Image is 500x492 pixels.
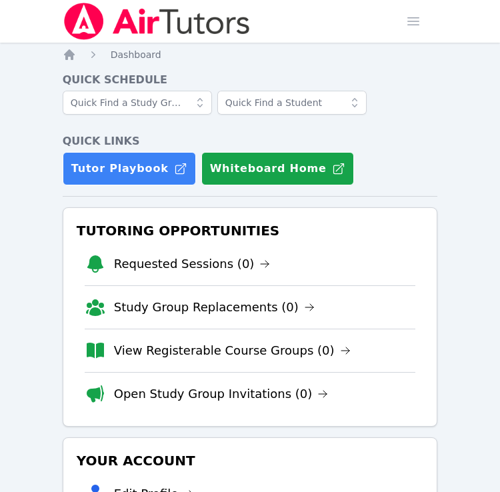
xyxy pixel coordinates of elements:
[63,3,251,40] img: Air Tutors
[111,48,161,61] a: Dashboard
[63,91,212,115] input: Quick Find a Study Group
[63,152,196,185] a: Tutor Playbook
[111,49,161,60] span: Dashboard
[63,72,438,88] h4: Quick Schedule
[217,91,367,115] input: Quick Find a Student
[63,48,438,61] nav: Breadcrumb
[114,341,351,360] a: View Registerable Course Groups (0)
[114,298,315,317] a: Study Group Replacements (0)
[201,152,354,185] button: Whiteboard Home
[74,219,427,243] h3: Tutoring Opportunities
[114,385,329,403] a: Open Study Group Invitations (0)
[63,133,438,149] h4: Quick Links
[114,255,271,273] a: Requested Sessions (0)
[74,449,427,473] h3: Your Account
